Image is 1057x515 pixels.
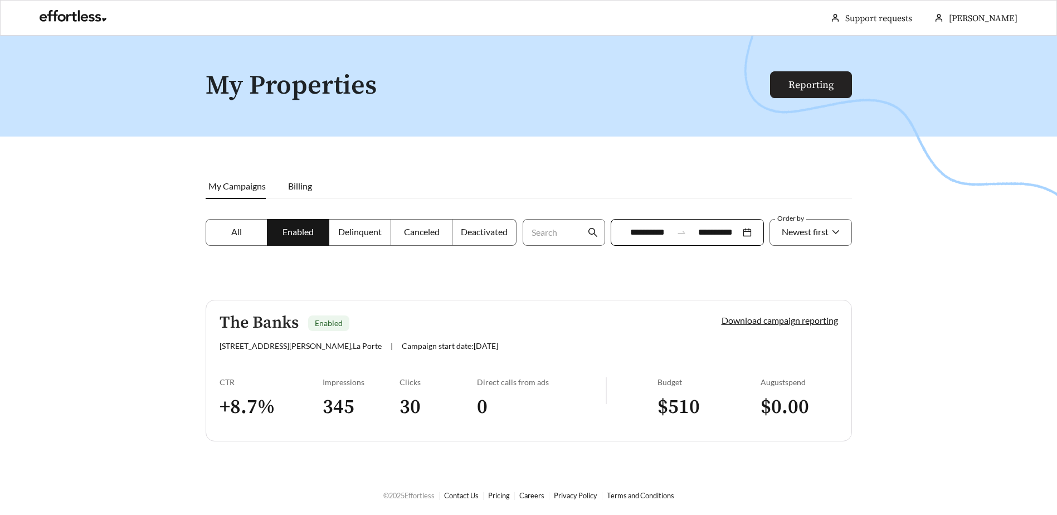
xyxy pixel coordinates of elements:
[461,226,508,237] span: Deactivated
[323,395,400,420] h3: 345
[477,377,606,387] div: Direct calls from ads
[206,71,771,101] h1: My Properties
[782,226,829,237] span: Newest first
[788,79,834,91] a: Reporting
[288,181,312,191] span: Billing
[722,315,838,325] a: Download campaign reporting
[220,377,323,387] div: CTR
[676,227,686,237] span: swap-right
[208,181,266,191] span: My Campaigns
[282,226,314,237] span: Enabled
[477,395,606,420] h3: 0
[220,341,382,351] span: [STREET_ADDRESS][PERSON_NAME] , La Porte
[404,226,440,237] span: Canceled
[206,300,852,441] a: The BanksEnabled[STREET_ADDRESS][PERSON_NAME],La Porte|Campaign start date:[DATE]Download campaig...
[315,318,343,328] span: Enabled
[761,395,838,420] h3: $ 0.00
[657,377,761,387] div: Budget
[402,341,498,351] span: Campaign start date: [DATE]
[220,395,323,420] h3: + 8.7 %
[400,395,477,420] h3: 30
[391,341,393,351] span: |
[400,377,477,387] div: Clicks
[657,395,761,420] h3: $ 510
[606,377,607,404] img: line
[588,227,598,237] span: search
[949,13,1017,24] span: [PERSON_NAME]
[676,227,686,237] span: to
[323,377,400,387] div: Impressions
[770,71,852,98] button: Reporting
[220,314,299,332] h5: The Banks
[761,377,838,387] div: August spend
[231,226,242,237] span: All
[845,13,912,24] a: Support requests
[338,226,382,237] span: Delinquent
